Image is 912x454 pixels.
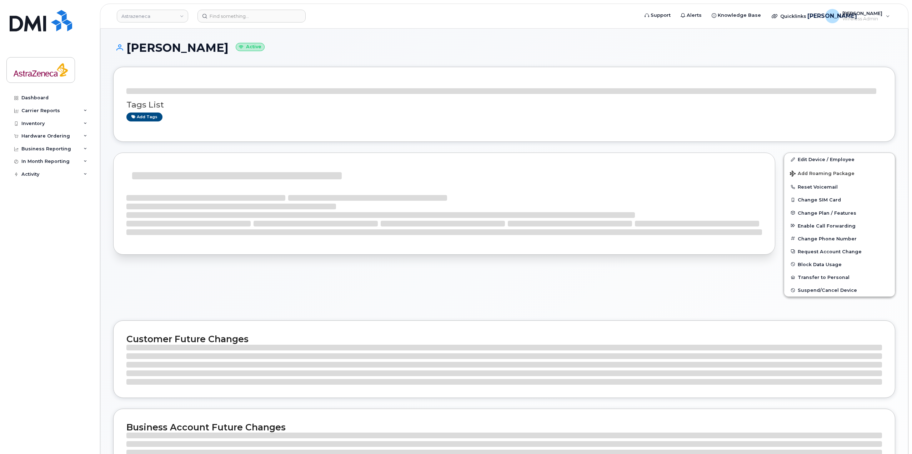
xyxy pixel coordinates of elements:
[798,223,856,228] span: Enable Call Forwarding
[790,171,855,178] span: Add Roaming Package
[784,258,895,271] button: Block Data Usage
[126,100,882,109] h3: Tags List
[798,288,857,293] span: Suspend/Cancel Device
[798,210,856,215] span: Change Plan / Features
[784,180,895,193] button: Reset Voicemail
[126,334,882,344] h2: Customer Future Changes
[784,284,895,296] button: Suspend/Cancel Device
[784,219,895,232] button: Enable Call Forwarding
[126,422,882,433] h2: Business Account Future Changes
[113,41,895,54] h1: [PERSON_NAME]
[784,193,895,206] button: Change SIM Card
[784,271,895,284] button: Transfer to Personal
[784,166,895,180] button: Add Roaming Package
[784,245,895,258] button: Request Account Change
[784,153,895,166] a: Edit Device / Employee
[126,113,162,121] a: Add tags
[784,232,895,245] button: Change Phone Number
[236,43,265,51] small: Active
[784,206,895,219] button: Change Plan / Features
